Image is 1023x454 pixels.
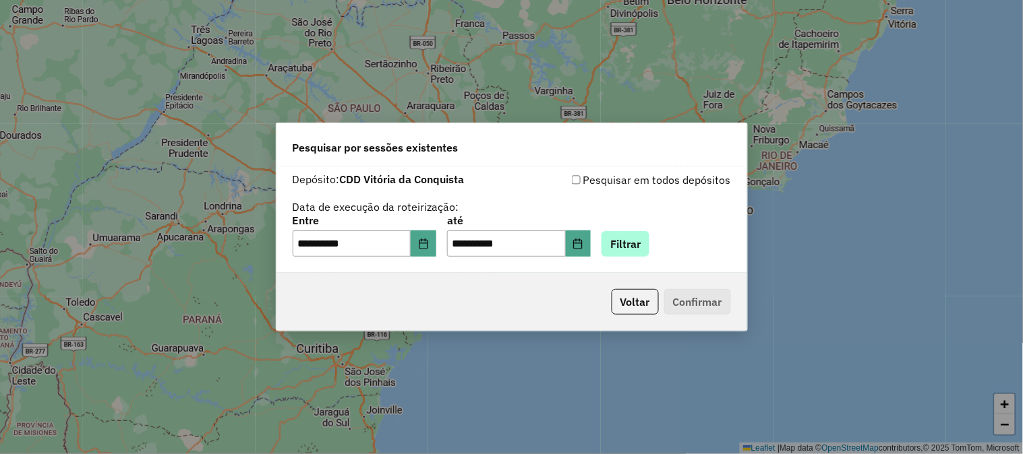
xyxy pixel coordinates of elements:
label: Depósito: [293,171,465,187]
label: Data de execução da roteirização: [293,199,459,215]
label: Entre [293,212,436,228]
button: Choose Date [566,230,591,257]
button: Filtrar [602,231,649,257]
div: Pesquisar em todos depósitos [512,172,731,188]
button: Choose Date [411,230,436,257]
button: Voltar [612,289,659,315]
label: até [447,212,591,228]
span: Pesquisar por sessões existentes [293,139,459,156]
strong: CDD Vitória da Conquista [340,172,465,186]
